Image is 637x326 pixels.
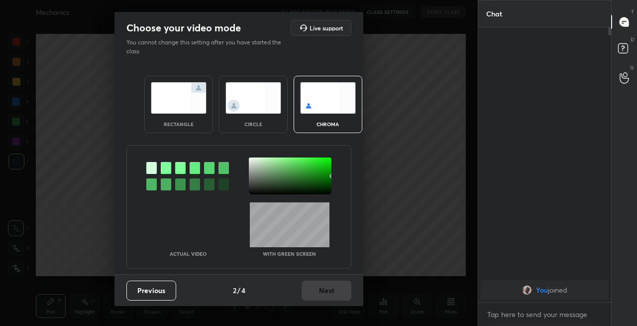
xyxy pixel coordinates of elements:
p: With green screen [263,251,316,256]
p: Actual Video [170,251,207,256]
button: Previous [126,281,176,301]
div: circle [233,122,273,127]
span: joined [548,286,567,294]
img: normalScreenIcon.ae25ed63.svg [151,82,207,114]
p: You cannot change this setting after you have started the class [126,38,288,56]
h4: 4 [241,285,245,296]
div: chroma [308,122,348,127]
div: grid [478,278,611,302]
p: D [631,36,634,43]
div: rectangle [159,122,199,127]
p: Chat [478,0,510,27]
h5: Live support [310,25,343,31]
h4: 2 [233,285,236,296]
img: chromaScreenIcon.c19ab0a0.svg [300,82,356,114]
img: circleScreenIcon.acc0effb.svg [225,82,281,114]
p: G [630,64,634,71]
h2: Choose your video mode [126,21,241,34]
img: 1400c990764a43aca6cb280cd9c2ba30.jpg [522,285,532,295]
p: T [631,8,634,15]
span: You [536,286,548,294]
h4: / [237,285,240,296]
